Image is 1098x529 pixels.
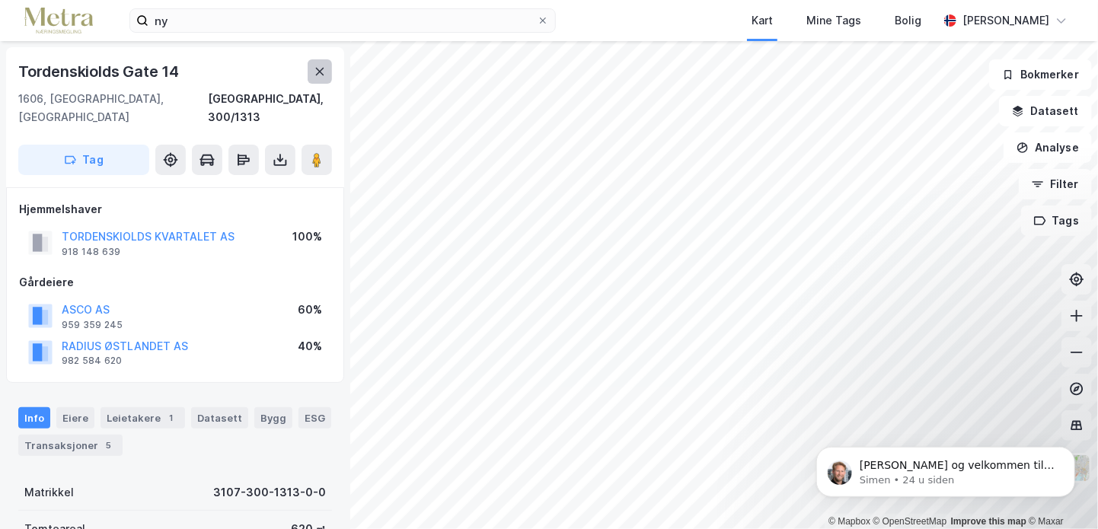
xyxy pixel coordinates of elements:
div: Leietakere [101,407,185,429]
button: Datasett [999,96,1092,126]
button: Tags [1021,206,1092,236]
div: 959 359 245 [62,319,123,331]
div: 40% [298,337,322,355]
button: Tag [18,145,149,175]
div: [PERSON_NAME] [962,11,1049,30]
a: OpenStreetMap [873,516,947,527]
div: Transaksjoner [18,435,123,456]
div: 918 148 639 [62,246,120,258]
div: Gårdeiere [19,273,331,292]
div: 982 584 620 [62,355,122,367]
div: Eiere [56,407,94,429]
input: Søk på adresse, matrikkel, gårdeiere, leietakere eller personer [148,9,537,32]
div: Mine Tags [806,11,861,30]
iframe: Intercom notifications melding [793,415,1098,521]
div: Datasett [191,407,248,429]
div: Bygg [254,407,292,429]
div: Info [18,407,50,429]
div: [GEOGRAPHIC_DATA], 300/1313 [208,90,332,126]
div: 60% [298,301,322,319]
button: Analyse [1004,132,1092,163]
div: Kart [752,11,773,30]
img: metra-logo.256734c3b2bbffee19d4.png [24,8,93,34]
div: 5 [101,438,117,453]
div: Tordenskiolds Gate 14 [18,59,182,84]
button: Filter [1019,169,1092,199]
div: 100% [292,228,322,246]
div: Bolig [895,11,921,30]
div: 1606, [GEOGRAPHIC_DATA], [GEOGRAPHIC_DATA] [18,90,208,126]
div: Matrikkel [24,483,74,502]
div: 3107-300-1313-0-0 [213,483,326,502]
div: 1 [164,410,179,425]
div: Hjemmelshaver [19,200,331,218]
a: Mapbox [828,516,870,527]
button: Bokmerker [989,59,1092,90]
a: Improve this map [951,516,1026,527]
div: ESG [298,407,331,429]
